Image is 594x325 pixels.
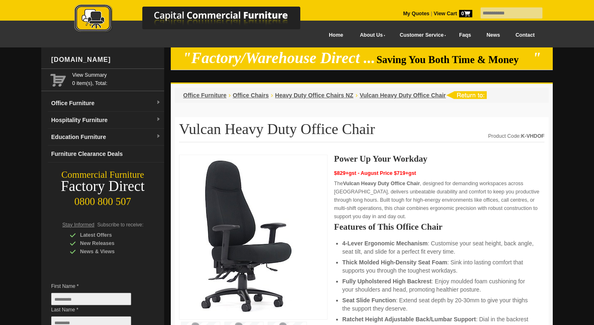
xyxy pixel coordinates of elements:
span: $829+gst - August Price $719+gst [334,170,416,176]
a: Heavy Duty Office Chairs NZ [275,92,354,99]
span: Last Name * [51,306,144,314]
a: Hospitality Furnituredropdown [48,112,164,129]
img: Vulcan Heavy Duty Office Chair with 180kg capacity, ergonomic 4-lever adjustments, and high-densi... [184,159,307,313]
span: Stay Informed [62,222,94,228]
a: Capital Commercial Furniture Logo [52,4,340,37]
li: › [229,91,231,99]
h1: Vulcan Heavy Duty Office Chair [179,121,544,142]
a: View Cart0 [432,11,472,16]
a: Office Furniture [183,92,226,99]
strong: 4-Lever Ergonomic Mechanism [342,240,428,247]
div: Product Code: [488,132,544,140]
strong: Vulcan Heavy Duty Office Chair [343,181,420,186]
img: dropdown [156,134,161,139]
a: View Summary [72,71,161,79]
li: › [356,91,358,99]
a: News [479,26,508,45]
span: Subscribe to receive: [97,222,144,228]
img: dropdown [156,100,161,105]
strong: Thick Molded High-Density Seat Foam [342,259,447,266]
div: Latest Offers [70,231,148,239]
input: First Name * [51,293,131,305]
img: return to [446,91,487,99]
a: Contact [508,26,542,45]
div: Factory Direct [41,181,164,192]
a: My Quotes [403,11,429,16]
a: Education Furnituredropdown [48,129,164,146]
span: First Name * [51,282,144,290]
h2: Features of This Office Chair [334,223,544,231]
li: › [271,91,273,99]
div: 0800 800 507 [41,192,164,207]
img: dropdown [156,117,161,122]
span: 0 item(s), Total: [72,71,161,86]
em: " [533,49,541,66]
li: : Customise your seat height, back angle, seat tilt, and slide for a perfect fit every time. [342,239,536,256]
strong: Fully Upholstered High Backrest [342,278,431,285]
strong: Seat Slide Function [342,297,396,304]
p: The , designed for demanding workspaces across [GEOGRAPHIC_DATA], delivers unbeatable durability ... [334,179,544,221]
a: Vulcan Heavy Duty Office Chair [360,92,446,99]
a: Customer Service [391,26,451,45]
a: Office Chairs [233,92,269,99]
span: 0 [459,10,472,17]
div: Commercial Furniture [41,169,164,181]
div: News & Views [70,247,148,256]
div: New Releases [70,239,148,247]
strong: Ratchet Height Adjustable Back/Lumbar Support [342,316,476,323]
a: Faqs [451,26,479,45]
em: "Factory/Warehouse Direct ... [183,49,375,66]
a: Office Furnituredropdown [48,95,164,112]
li: : Sink into lasting comfort that supports you through the toughest workdays. [342,258,536,275]
li: : Extend seat depth by 20-30mm to give your thighs the support they deserve. [342,296,536,313]
a: About Us [351,26,391,45]
div: [DOMAIN_NAME] [48,47,164,72]
strong: K-VHDOF [521,133,544,139]
strong: View Cart [434,11,472,16]
a: Furniture Clearance Deals [48,146,164,162]
span: Saving You Both Time & Money [377,54,531,65]
img: Capital Commercial Furniture Logo [52,4,340,34]
h2: Power Up Your Workday [334,155,544,163]
li: : Enjoy moulded foam cushioning for your shoulders and head, promoting healthier posture. [342,277,536,294]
